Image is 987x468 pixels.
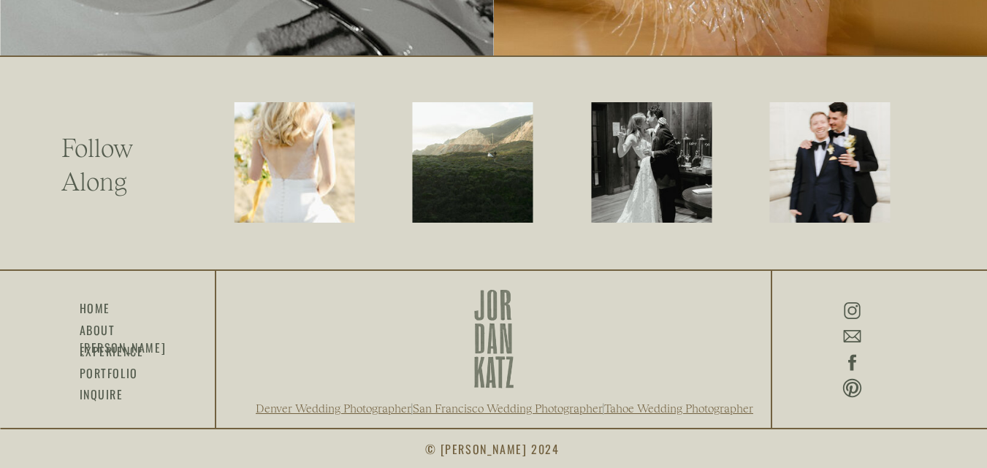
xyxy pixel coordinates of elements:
[234,102,354,223] img: 220430_JordanKatz_Stacey_Brett-903_websize
[413,102,533,223] img: 220610_JordanKatz_Caitlin_Carl-269_websize
[80,321,163,338] a: about [PERSON_NAME]
[80,385,123,402] a: inquire
[80,342,153,359] a: experience
[604,402,753,415] a: Tahoe Wedding Photographer
[425,439,563,457] h3: © [PERSON_NAME] 2024
[770,102,891,223] img: 230305_JordanKatz_Spring_Urban_Microwedding-493_websize (1)
[80,364,137,381] a: portfolio
[413,402,603,415] a: San Francisco Wedding Photographer
[61,131,190,193] h2: Follow Along
[80,299,117,316] a: HOME
[256,402,411,415] a: Denver Wedding Photographer
[591,102,712,223] img: 220903_JordanKatz_Katie_Kirk-722_websize
[238,402,771,415] h2: | |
